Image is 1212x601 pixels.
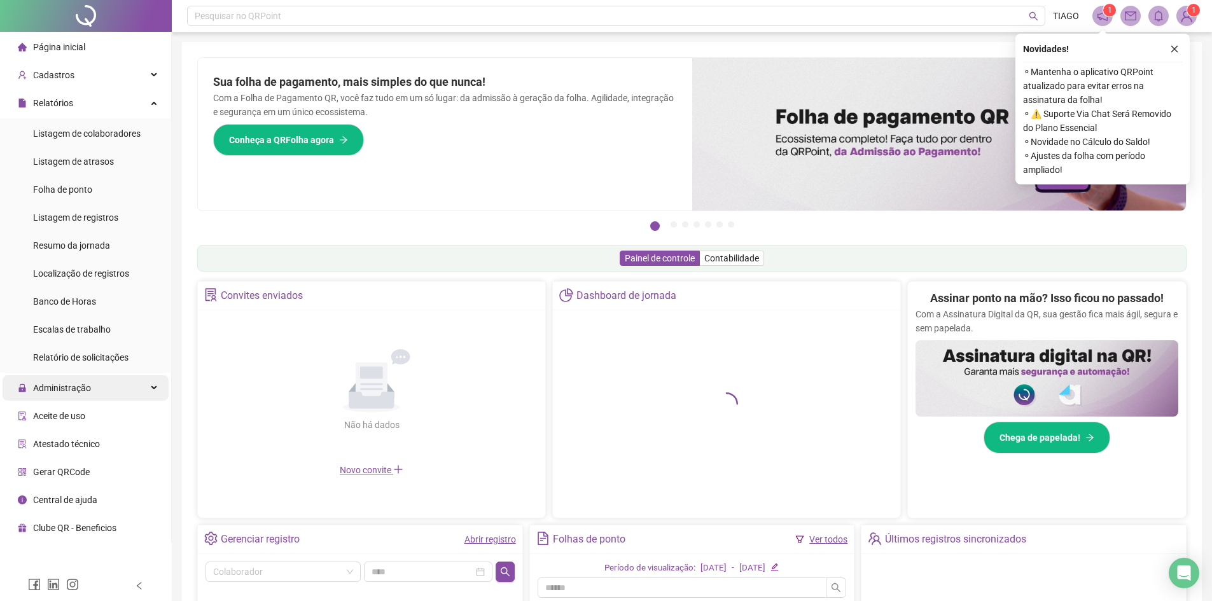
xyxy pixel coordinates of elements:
[18,495,27,504] span: info-circle
[33,42,85,52] span: Página inicial
[221,285,303,307] div: Convites enviados
[700,562,727,575] div: [DATE]
[1023,135,1182,149] span: ⚬ Novidade no Cálculo do Saldo!
[213,124,364,156] button: Conheça a QRFolha agora
[1153,10,1164,22] span: bell
[339,135,348,144] span: arrow-right
[33,383,91,393] span: Administração
[18,71,27,79] span: user-add
[18,99,27,107] span: file
[18,383,27,392] span: lock
[705,221,711,228] button: 5
[33,212,118,223] span: Listagem de registros
[732,562,734,575] div: -
[33,156,114,167] span: Listagem de atrasos
[916,307,1178,335] p: Com a Assinatura Digital da QR, sua gestão fica mais ágil, segura e sem papelada.
[33,268,129,279] span: Localização de registros
[576,285,676,307] div: Dashboard de jornada
[213,91,677,119] p: Com a Folha de Pagamento QR, você faz tudo em um só lugar: da admissão à geração da folha. Agilid...
[500,567,510,577] span: search
[33,240,110,251] span: Resumo da jornada
[18,523,27,532] span: gift
[18,467,27,476] span: qrcode
[33,70,74,80] span: Cadastros
[770,563,779,571] span: edit
[795,535,804,544] span: filter
[693,221,700,228] button: 4
[1085,433,1094,442] span: arrow-right
[831,583,841,593] span: search
[809,534,847,544] a: Ver todos
[728,221,734,228] button: 7
[221,528,300,550] div: Gerenciar registro
[33,324,111,335] span: Escalas de trabalho
[1097,10,1108,22] span: notification
[1177,6,1196,25] img: 73022
[33,352,129,363] span: Relatório de solicitações
[1169,558,1199,588] div: Open Intercom Messenger
[1053,9,1079,23] span: TIAGO
[604,562,695,575] div: Período de visualização:
[1170,45,1179,53] span: close
[1023,107,1182,135] span: ⚬ ⚠️ Suporte Via Chat Será Removido do Plano Essencial
[66,578,79,591] span: instagram
[464,534,516,544] a: Abrir registro
[1108,6,1112,15] span: 1
[313,418,430,432] div: Não há dados
[1187,4,1200,17] sup: Atualize o seu contato no menu Meus Dados
[1023,149,1182,177] span: ⚬ Ajustes da folha com período ampliado!
[213,73,677,91] h2: Sua folha de pagamento, mais simples do que nunca!
[930,289,1164,307] h2: Assinar ponto na mão? Isso ficou no passado!
[984,422,1110,453] button: Chega de papelada!
[340,465,403,475] span: Novo convite
[739,562,765,575] div: [DATE]
[650,221,660,231] button: 1
[33,523,116,533] span: Clube QR - Beneficios
[559,288,573,301] span: pie-chart
[682,221,688,228] button: 3
[229,133,334,147] span: Conheça a QRFolha agora
[33,184,92,195] span: Folha de ponto
[28,578,41,591] span: facebook
[18,439,27,448] span: solution
[1192,6,1196,15] span: 1
[393,464,403,474] span: plus
[1023,65,1182,107] span: ⚬ Mantenha o aplicativo QRPoint atualizado para evitar erros na assinatura da folha!
[625,253,695,263] span: Painel de controle
[1000,431,1080,445] span: Chega de papelada!
[916,340,1178,417] img: banner%2F02c71560-61a6-44d4-94b9-c8ab97240462.png
[33,296,96,307] span: Banco de Horas
[47,578,60,591] span: linkedin
[885,528,1026,550] div: Últimos registros sincronizados
[1023,42,1069,56] span: Novidades !
[716,221,723,228] button: 6
[1103,4,1116,17] sup: 1
[692,58,1187,211] img: banner%2F8d14a306-6205-4263-8e5b-06e9a85ad873.png
[33,98,73,108] span: Relatórios
[1029,11,1038,21] span: search
[715,392,738,415] span: loading
[536,532,550,545] span: file-text
[33,411,85,421] span: Aceite de uso
[1125,10,1136,22] span: mail
[33,467,90,477] span: Gerar QRCode
[18,43,27,52] span: home
[204,288,218,301] span: solution
[33,439,100,449] span: Atestado técnico
[33,128,141,139] span: Listagem de colaboradores
[704,253,759,263] span: Contabilidade
[553,528,625,550] div: Folhas de ponto
[18,411,27,420] span: audit
[868,532,881,545] span: team
[204,532,218,545] span: setting
[135,581,144,590] span: left
[33,495,97,505] span: Central de ajuda
[671,221,677,228] button: 2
